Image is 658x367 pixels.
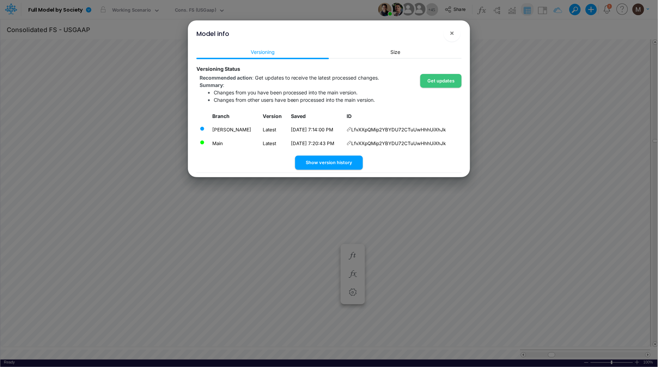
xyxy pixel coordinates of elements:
[196,45,329,58] a: Versioning
[347,126,351,133] span: Copy hyperlink to this version of the model
[288,110,344,123] th: Local date/time when this version was saved
[209,123,260,137] td: Model version currently loaded
[209,137,260,150] td: Latest merged version
[196,66,240,72] strong: Versioning Status
[260,123,288,137] td: Latest
[200,126,205,131] div: The changes in this model version have been processed into the latest main version
[347,140,351,147] span: Copy hyperlink to this version of the model
[196,29,229,38] div: Model info
[450,29,455,37] span: ×
[444,25,461,42] button: Close
[200,75,252,81] strong: Recommended action
[288,137,344,150] td: Local date/time when this version was saved
[260,110,288,123] th: Version
[288,123,344,137] td: Local date/time when this version was saved
[209,110,260,123] th: Branch
[214,89,358,95] span: Changes from you have been processed into the main version.
[200,82,223,88] strong: Summary
[329,45,462,58] a: Size
[343,110,462,123] th: ID
[343,137,462,150] td: LfvXXpQMip2YBYDU72CTuUwHhhUiXhJk
[351,126,446,133] span: LfvXXpQMip2YBYDU72CTuUwHhhUiXhJk
[200,81,462,89] div: :
[420,74,462,88] button: Get updates
[295,156,363,169] button: Show version history
[260,137,288,150] td: Latest
[255,75,379,81] span: Get updates to receive the latest processed changes.
[200,75,379,81] span: :
[214,97,375,103] span: Changes from other users have been processed into the main version.
[200,140,205,145] div: There are no pending changes currently being processed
